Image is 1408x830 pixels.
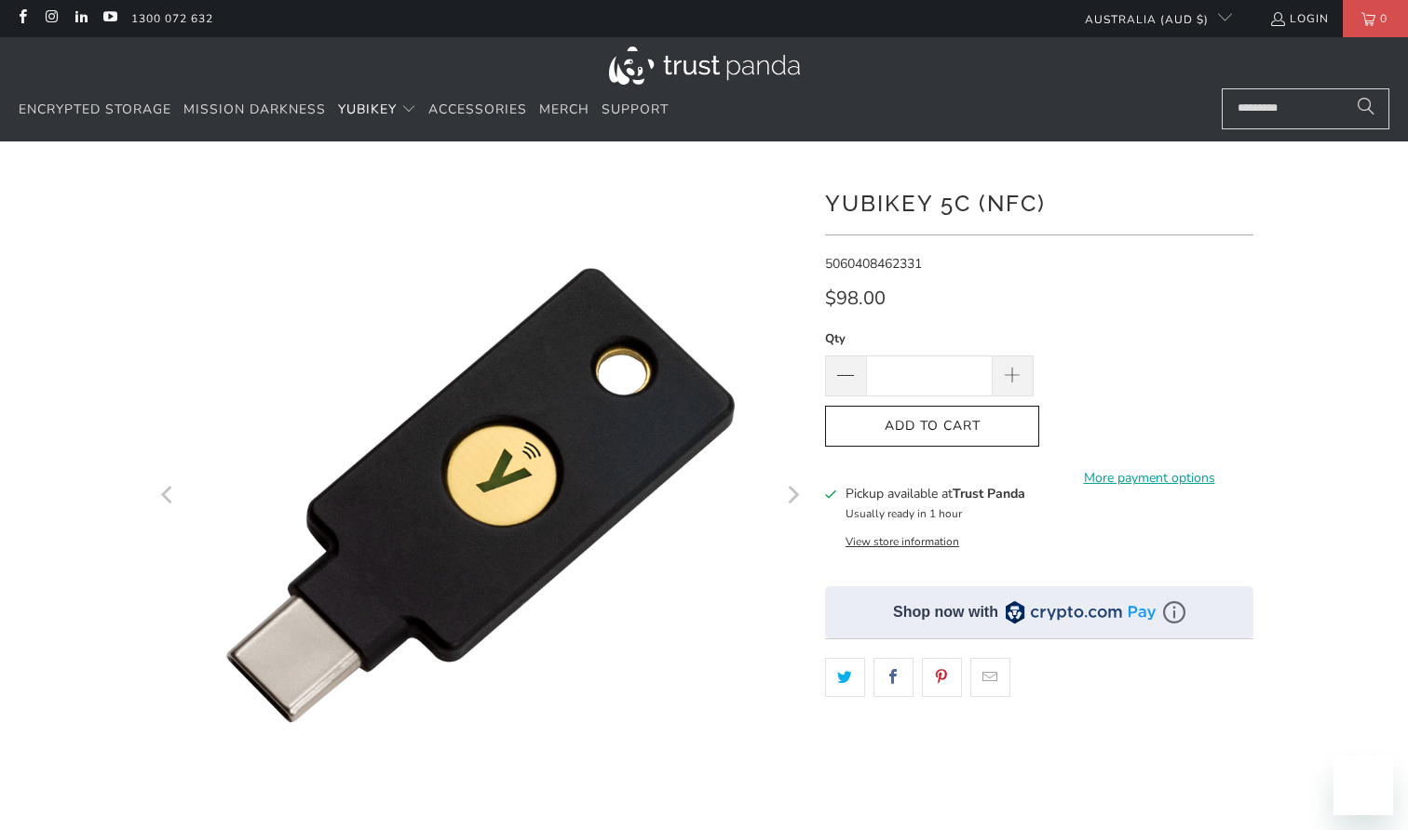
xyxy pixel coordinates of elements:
a: Share this on Pinterest [922,658,962,697]
a: Login [1269,8,1329,29]
h3: Pickup available at [846,484,1025,503]
img: YubiKey 5C (NFC) - Trust Panda [155,169,806,821]
iframe: Button to launch messaging window [1334,756,1393,815]
button: View store information [846,534,959,549]
span: Add to Cart [845,419,1020,435]
a: Support [602,88,669,132]
a: Trust Panda Australia on Instagram [43,11,59,26]
nav: Translation missing: en.navigation.header.main_nav [19,88,669,132]
button: Next [778,169,807,821]
a: Trust Panda Australia on Facebook [14,11,30,26]
span: Accessories [428,100,527,118]
a: More payment options [1045,468,1253,489]
button: Search [1343,88,1389,129]
a: Merch [539,88,589,132]
a: Accessories [428,88,527,132]
img: Trust Panda Australia [609,47,800,85]
a: Share this on Facebook [873,658,914,697]
h1: YubiKey 5C (NFC) [825,183,1253,221]
input: Search... [1222,88,1389,129]
a: Share this on Twitter [825,658,865,697]
small: Usually ready in 1 hour [846,506,962,521]
a: Email this to a friend [970,658,1010,697]
a: Encrypted Storage [19,88,171,132]
span: Encrypted Storage [19,100,171,118]
a: 1300 072 632 [131,8,213,29]
button: Add to Cart [825,406,1039,448]
button: Previous [154,169,183,821]
span: YubiKey [338,100,397,118]
span: 5060408462331 [825,255,922,273]
a: Trust Panda Australia on LinkedIn [73,11,88,26]
span: Mission Darkness [183,100,326,118]
a: Trust Panda Australia on YouTube [102,11,117,26]
span: Support [602,100,669,118]
b: Trust Panda [953,485,1025,502]
label: Qty [825,328,1034,349]
summary: YubiKey [338,88,416,132]
span: Merch [539,100,589,118]
span: $98.00 [825,286,886,311]
a: Mission Darkness [183,88,326,132]
div: Shop now with [893,602,998,622]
